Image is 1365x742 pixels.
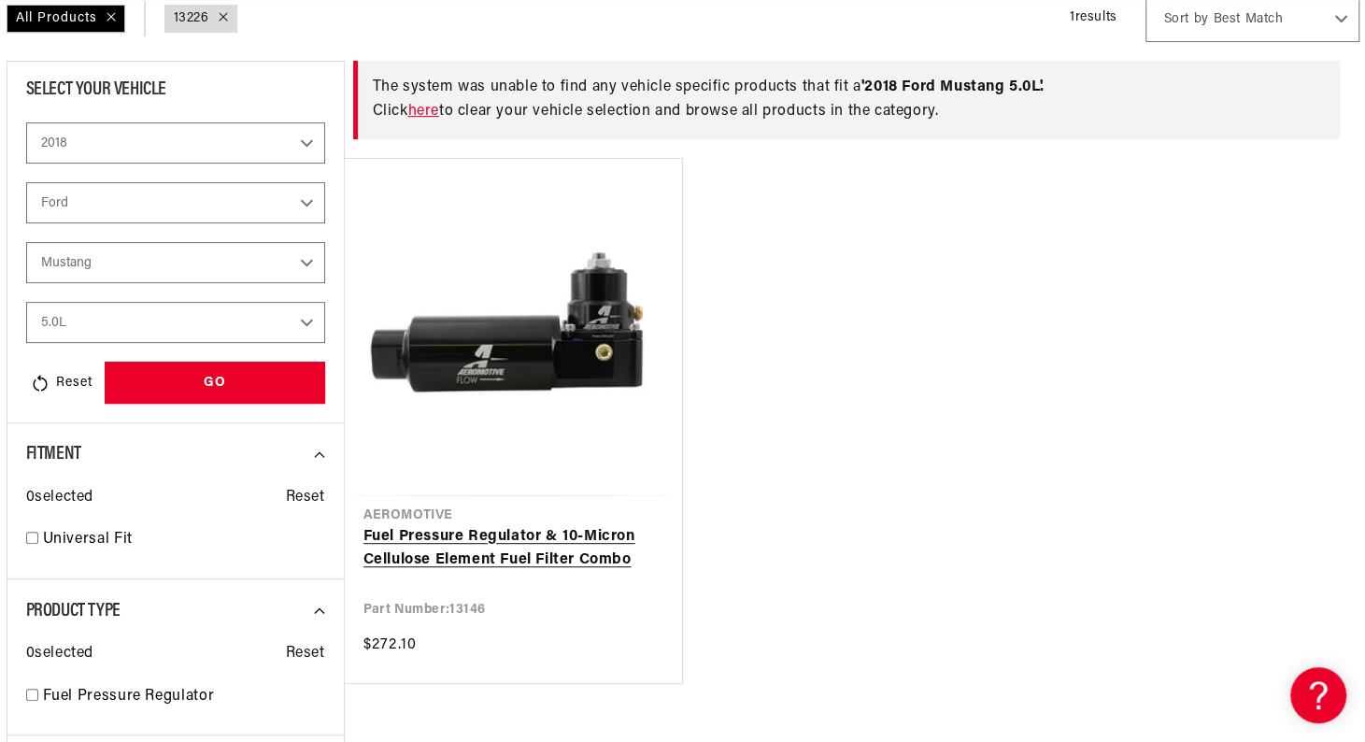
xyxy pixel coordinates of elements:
[43,685,325,709] a: Fuel Pressure Regulator
[861,79,1045,94] span: ' 2018 Ford Mustang 5.0L '.
[26,302,325,343] select: Engine
[26,362,95,404] div: Reset
[105,362,325,404] div: GO
[26,182,325,223] select: Make
[26,486,93,510] span: 0 selected
[26,602,121,621] span: Product Type
[286,486,325,510] span: Reset
[363,525,663,573] a: Fuel Pressure Regulator & 10-Micron Cellulose Element Fuel Filter Combo
[1070,10,1117,24] span: 1 results
[286,642,325,666] span: Reset
[26,242,325,283] select: Model
[408,104,439,119] a: here
[26,445,81,464] span: Fitment
[1164,10,1209,29] span: Sort by
[43,528,325,552] a: Universal Fit
[26,642,93,666] span: 0 selected
[7,5,125,33] div: All Products
[26,80,325,104] div: Select Your Vehicle
[26,122,325,164] select: Year
[353,61,1340,138] div: The system was unable to find any vehicle specific products that fit a Click to clear your vehicl...
[174,8,209,29] a: 13226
